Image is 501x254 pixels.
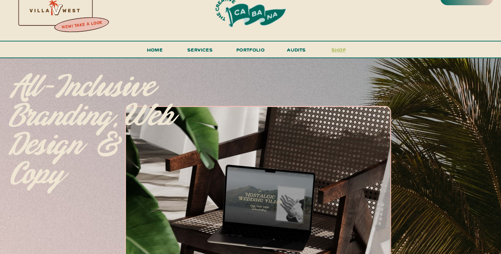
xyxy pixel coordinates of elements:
[187,46,213,53] span: services
[286,45,307,57] a: audits
[234,45,267,58] a: portfolio
[144,45,166,58] a: Home
[322,45,355,57] a: shop
[186,45,215,58] a: services
[53,18,110,32] a: new! take a look
[10,73,176,171] p: All-inclusive branding, web design & copy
